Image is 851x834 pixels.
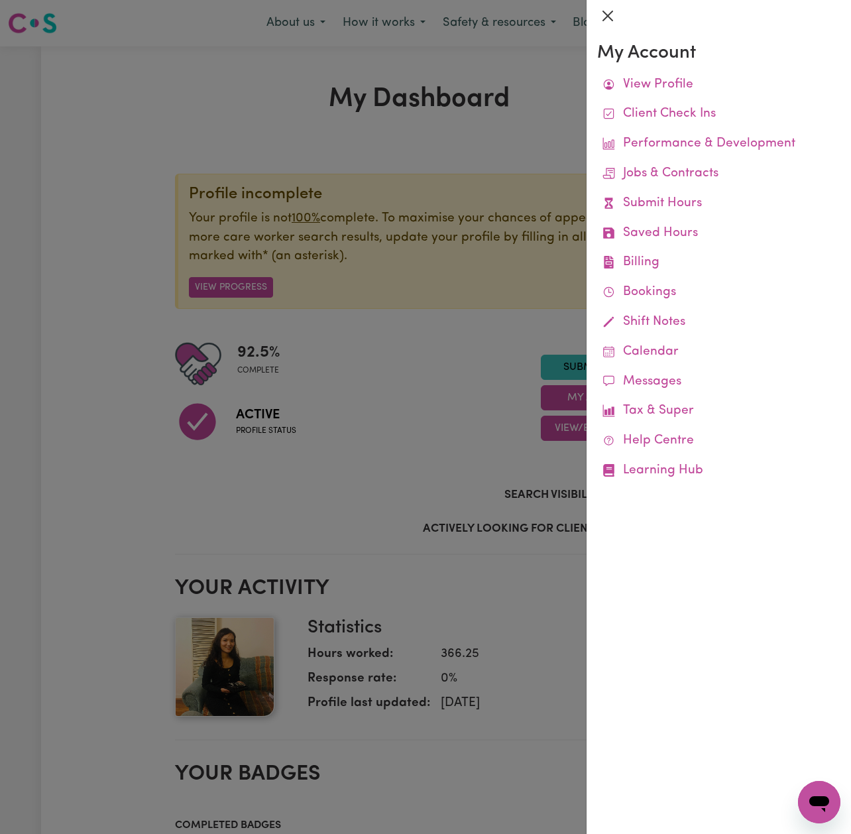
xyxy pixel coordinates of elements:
[597,248,840,278] a: Billing
[597,129,840,159] a: Performance & Development
[597,367,840,397] a: Messages
[597,278,840,308] a: Bookings
[798,781,840,823] iframe: Button to launch messaging window
[597,159,840,189] a: Jobs & Contracts
[597,5,618,27] button: Close
[597,189,840,219] a: Submit Hours
[597,456,840,486] a: Learning Hub
[597,337,840,367] a: Calendar
[597,308,840,337] a: Shift Notes
[597,426,840,456] a: Help Centre
[597,219,840,249] a: Saved Hours
[597,99,840,129] a: Client Check Ins
[597,396,840,426] a: Tax & Super
[597,70,840,100] a: View Profile
[597,42,840,65] h3: My Account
